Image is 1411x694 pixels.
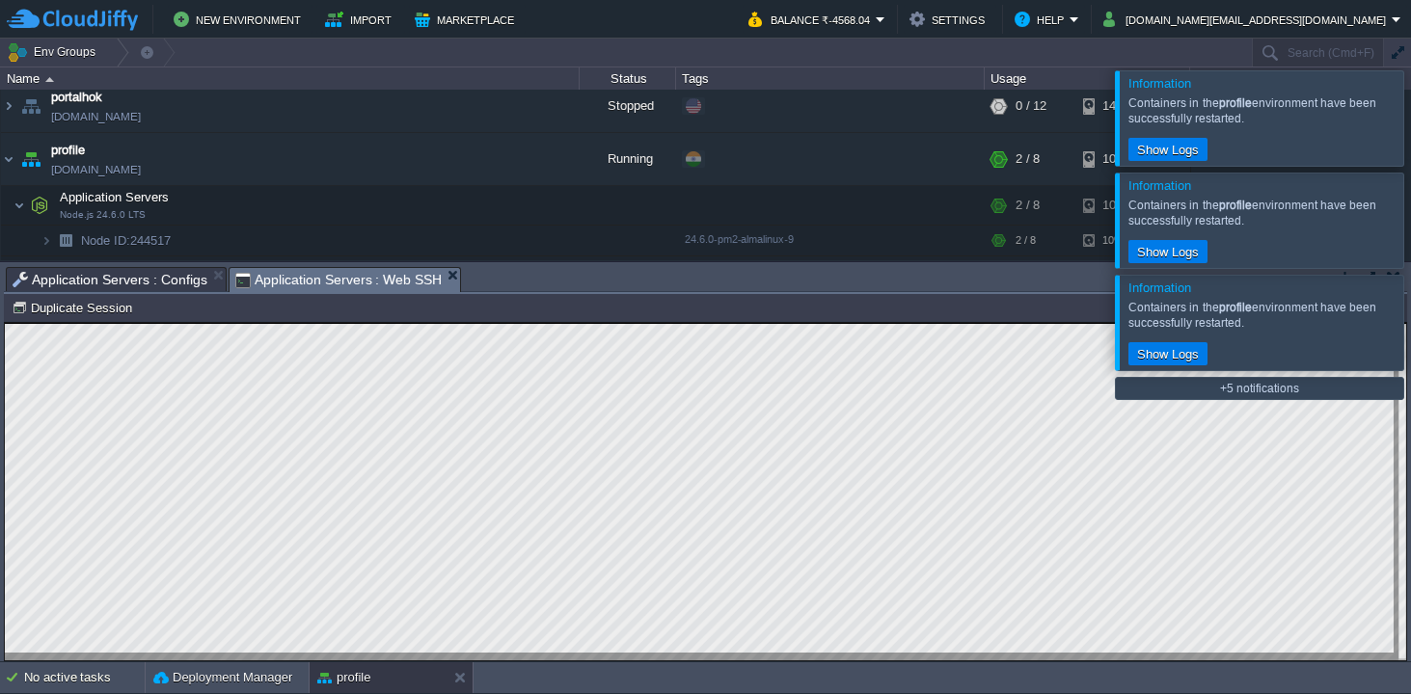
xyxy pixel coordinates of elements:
[79,232,174,249] a: Node ID:244517
[1128,76,1191,91] span: Information
[1083,226,1146,255] div: 10%
[1016,133,1040,185] div: 2 / 8
[52,256,79,286] img: AMDAwAAAACH5BAEAAAAALAAAAAABAAEAAAICRAEAOw==
[58,189,172,205] span: Application Servers
[45,77,54,82] img: AMDAwAAAACH5BAEAAAAALAAAAAABAAEAAAICRAEAOw==
[153,668,292,687] button: Deployment Manager
[51,88,102,107] a: portalhok
[1083,133,1146,185] div: 10%
[325,8,397,31] button: Import
[41,226,52,255] img: AMDAwAAAACH5BAEAAAAALAAAAAABAAEAAAICRAEAOw==
[81,233,130,248] span: Node ID:
[580,133,676,185] div: Running
[1083,186,1146,225] div: 10%
[415,8,520,31] button: Marketplace
[748,8,876,31] button: Balance ₹-4568.04
[7,8,138,32] img: CloudJiffy
[580,80,676,132] div: Stopped
[7,39,102,66] button: Env Groups
[909,8,990,31] button: Settings
[13,268,207,291] span: Application Servers : Configs
[174,8,307,31] button: New Environment
[26,186,53,225] img: AMDAwAAAACH5BAEAAAAALAAAAAABAAEAAAICRAEAOw==
[1,80,16,132] img: AMDAwAAAACH5BAEAAAAALAAAAAABAAEAAAICRAEAOw==
[1219,96,1252,110] b: profile
[1128,95,1398,126] div: Containers in the environment have been successfully restarted.
[17,80,44,132] img: AMDAwAAAACH5BAEAAAAALAAAAAABAAEAAAICRAEAOw==
[1016,226,1036,255] div: 2 / 8
[235,268,443,292] span: Application Servers : Web SSH
[1083,80,1146,132] div: 14%
[41,256,52,286] img: AMDAwAAAACH5BAEAAAAALAAAAAABAAEAAAICRAEAOw==
[17,133,44,185] img: AMDAwAAAACH5BAEAAAAALAAAAAABAAEAAAICRAEAOw==
[24,662,145,693] div: No active tasks
[1103,8,1392,31] button: [DOMAIN_NAME][EMAIL_ADDRESS][DOMAIN_NAME]
[52,226,79,255] img: AMDAwAAAACH5BAEAAAAALAAAAAABAAEAAAICRAEAOw==
[1131,345,1205,362] button: Show Logs
[581,67,675,90] div: Status
[986,67,1189,90] div: Usage
[14,186,25,225] img: AMDAwAAAACH5BAEAAAAALAAAAAABAAEAAAICRAEAOw==
[1131,243,1205,260] button: Show Logs
[12,299,138,316] button: Duplicate Session
[1219,199,1252,212] b: profile
[1016,186,1040,225] div: 2 / 8
[1128,198,1398,228] div: Containers in the environment have been successfully restarted.
[60,209,146,221] span: Node.js 24.6.0 LTS
[1219,301,1252,314] b: profile
[58,190,172,204] a: Application ServersNode.js 24.6.0 LTS
[1,133,16,185] img: AMDAwAAAACH5BAEAAAAALAAAAAABAAEAAAICRAEAOw==
[1214,380,1305,397] button: +5 notifications
[1128,178,1191,193] span: Information
[79,232,174,249] span: 244517
[1131,141,1205,158] button: Show Logs
[1016,80,1046,132] div: 0 / 12
[1128,300,1398,331] div: Containers in the environment have been successfully restarted.
[1015,8,1070,31] button: Help
[677,67,984,90] div: Tags
[685,233,794,245] span: 24.6.0-pm2-almalinux-9
[51,107,141,126] a: [DOMAIN_NAME]
[1128,280,1191,295] span: Information
[317,668,370,687] button: profile
[51,141,85,160] a: profile
[51,160,141,179] a: [DOMAIN_NAME]
[2,67,579,90] div: Name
